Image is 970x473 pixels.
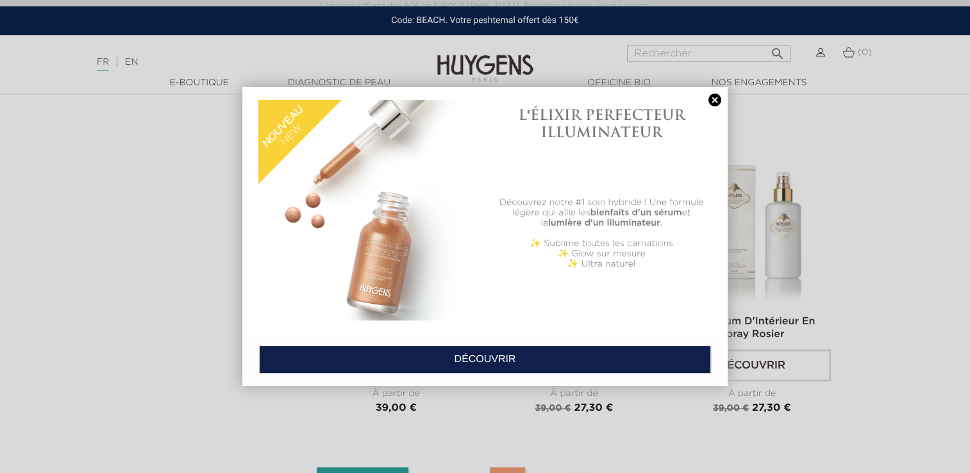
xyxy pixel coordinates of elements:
[492,197,712,228] p: Découvrez notre #1 soin hybride ! Une formule légère qui allie les et la .
[492,259,712,269] p: ✨ Ultra naturel
[492,106,712,140] h1: L'ÉLIXIR PERFECTEUR ILLUMINATEUR
[259,345,711,374] a: DÉCOUVRIR
[548,219,660,228] b: lumière d'un illuminateur
[590,208,682,217] b: bienfaits d'un sérum
[492,238,712,249] p: ✨ Sublime toutes les carnations
[492,249,712,259] p: ✨ Glow sur mesure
